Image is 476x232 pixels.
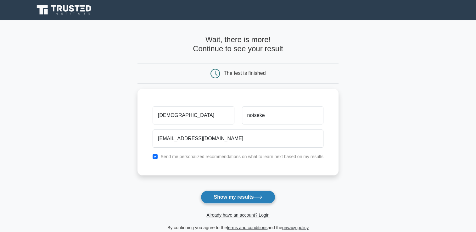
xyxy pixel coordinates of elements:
[153,130,323,148] input: Email
[206,213,269,218] a: Already have an account? Login
[242,106,323,124] input: Last name
[134,224,342,231] div: By continuing you agree to the and the
[153,106,234,124] input: First name
[227,225,267,230] a: terms and conditions
[137,35,339,53] h4: Wait, there is more! Continue to see your result
[160,154,323,159] label: Send me personalized recommendations on what to learn next based on my results
[201,191,275,204] button: Show my results
[224,70,266,76] div: The test is finished
[282,225,309,230] a: privacy policy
